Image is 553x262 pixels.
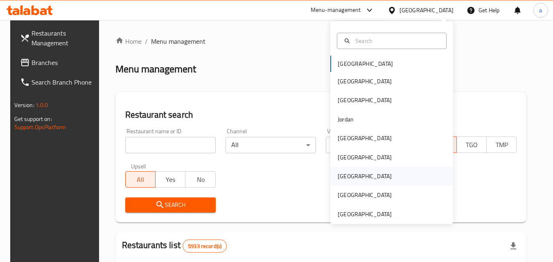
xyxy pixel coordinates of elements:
li: / [145,36,148,46]
span: Restaurants Management [32,28,96,48]
button: Search [125,197,216,213]
a: Branches [14,53,103,72]
span: Yes [159,174,182,186]
span: Version: [14,100,34,110]
div: All [226,137,316,153]
div: Total records count [183,240,227,253]
nav: breadcrumb [115,36,527,46]
button: Yes [155,171,185,188]
div: Menu-management [311,5,361,15]
div: Jordan [338,115,354,124]
span: TGO [460,139,483,151]
a: Home [115,36,142,46]
span: Search [132,200,209,210]
div: [GEOGRAPHIC_DATA] [338,210,392,219]
input: Search for restaurant name or ID.. [125,137,216,153]
div: [GEOGRAPHIC_DATA] [338,96,392,105]
span: 5933 record(s) [183,242,226,250]
span: No [189,174,212,186]
button: TMP [486,137,517,153]
div: Export file [503,236,523,256]
div: [GEOGRAPHIC_DATA] [338,77,392,86]
button: No [185,171,215,188]
div: [GEOGRAPHIC_DATA] [338,190,392,199]
a: Support.OpsPlatform [14,122,66,132]
span: Menu management [151,36,205,46]
h2: Restaurants list [122,239,227,253]
div: [GEOGRAPHIC_DATA] [338,153,392,162]
div: [GEOGRAPHIC_DATA] [400,6,454,15]
input: Search [352,36,441,45]
span: TMP [490,139,513,151]
span: Branches [32,58,96,67]
h2: Menu management [115,63,196,76]
div: [GEOGRAPHIC_DATA] [338,134,392,143]
button: All [125,171,156,188]
label: Upsell [131,163,146,169]
span: 1.0.0 [36,100,48,110]
span: a [539,6,542,15]
button: TGO [456,137,487,153]
a: Search Branch Phone [14,72,103,92]
a: Restaurants Management [14,23,103,53]
div: All [326,137,416,153]
div: [GEOGRAPHIC_DATA] [338,172,392,181]
span: All [129,174,152,186]
span: Get support on: [14,114,52,124]
h2: Restaurant search [125,109,517,121]
span: Search Branch Phone [32,77,96,87]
